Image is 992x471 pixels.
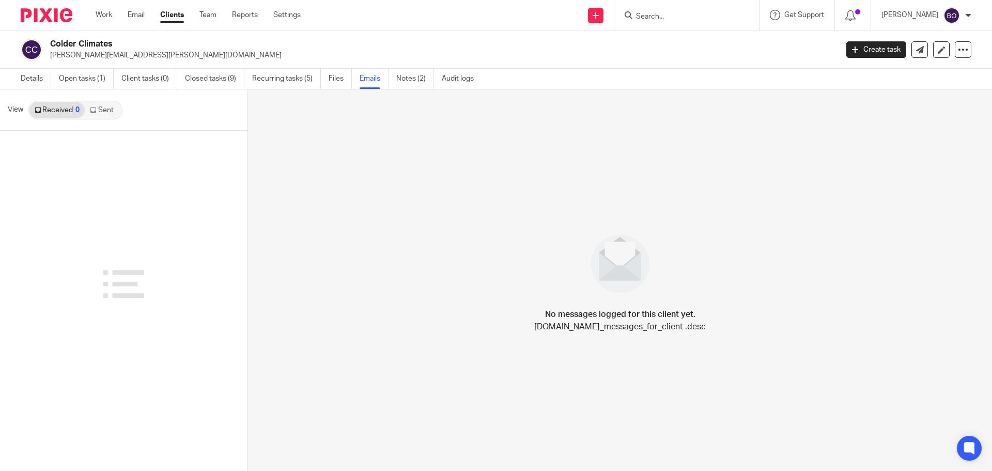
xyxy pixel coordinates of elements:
[252,69,321,89] a: Recurring tasks (5)
[273,10,301,20] a: Settings
[442,69,482,89] a: Audit logs
[635,12,728,22] input: Search
[396,69,434,89] a: Notes (2)
[21,39,42,60] img: svg%3E
[96,10,112,20] a: Work
[329,69,352,89] a: Files
[128,10,145,20] a: Email
[784,11,824,19] span: Get Support
[85,102,121,118] a: Sent
[21,8,72,22] img: Pixie
[59,69,114,89] a: Open tasks (1)
[943,7,960,24] img: svg%3E
[8,104,23,115] span: View
[545,308,695,321] h4: No messages logged for this client yet.
[185,69,244,89] a: Closed tasks (9)
[50,50,831,60] p: [PERSON_NAME][EMAIL_ADDRESS][PERSON_NAME][DOMAIN_NAME]
[199,10,216,20] a: Team
[881,10,938,20] p: [PERSON_NAME]
[534,321,706,333] p: [DOMAIN_NAME]_messages_for_client .desc
[50,39,675,50] h2: Colder Climates
[846,41,906,58] a: Create task
[232,10,258,20] a: Reports
[160,10,184,20] a: Clients
[584,228,656,300] img: image
[75,107,80,114] div: 0
[21,69,51,89] a: Details
[121,69,177,89] a: Client tasks (0)
[29,102,85,118] a: Received0
[360,69,389,89] a: Emails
